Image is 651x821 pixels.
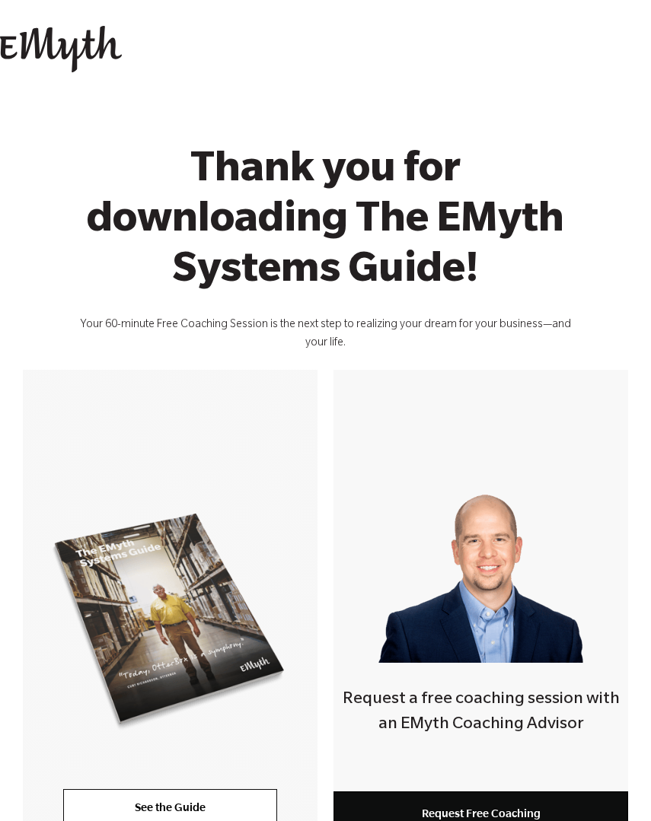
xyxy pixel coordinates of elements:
[372,466,591,663] img: Smart-business-coach.png
[333,688,628,739] h4: Request a free coaching session with an EMyth Coaching Advisor
[69,148,582,299] h1: Thank you for downloading The EMyth Systems Guide!
[575,748,651,821] iframe: Chat Widget
[46,505,295,737] img: systems-mockup-transp
[80,320,571,350] span: Your 60-minute Free Coaching Session is the next step to realizing your dream for your business—a...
